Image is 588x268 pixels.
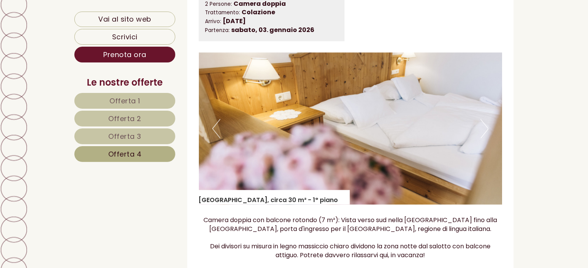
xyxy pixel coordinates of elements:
[480,119,489,138] button: Next
[74,12,175,27] a: Vai al sito web
[6,22,131,46] div: Buon giorno, come possiamo aiutarla?
[108,114,141,123] span: Offerta 2
[74,29,175,45] a: Scrivici
[232,25,315,34] b: sabato, 03. gennaio 2026
[242,8,276,17] b: Colazione
[12,39,127,44] small: 08:56
[199,190,350,205] div: [GEOGRAPHIC_DATA], circa 30 m² - 1° piano
[205,27,230,34] small: Partenza:
[263,201,304,217] button: Invia
[134,6,170,19] div: venerdì
[108,149,142,159] span: Offerta 4
[109,96,140,106] span: Offerta 1
[205,0,232,8] small: 2 Persone:
[212,119,220,138] button: Previous
[205,9,240,16] small: Trattamento:
[74,47,175,62] a: Prenota ora
[205,18,222,25] small: Arrivo:
[108,131,141,141] span: Offerta 3
[223,17,246,25] b: [DATE]
[74,76,175,89] div: Le nostre offerte
[12,24,127,30] div: Hotel Tenz
[199,53,502,205] img: image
